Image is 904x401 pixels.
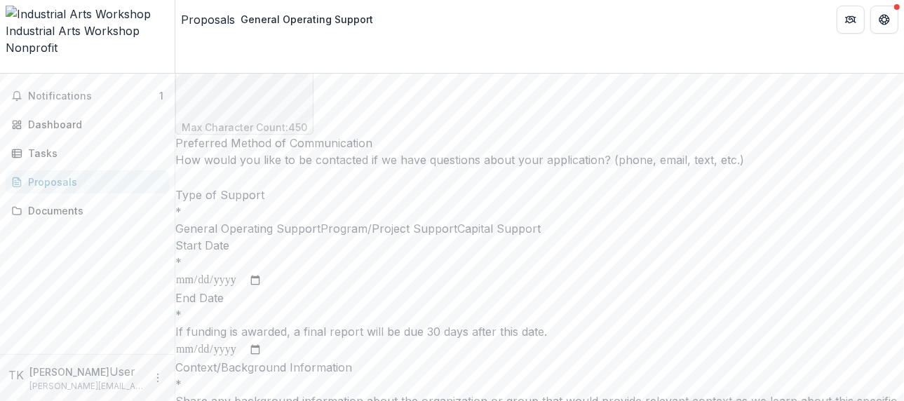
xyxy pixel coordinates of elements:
[109,363,135,380] p: User
[175,323,904,340] div: If funding is awarded, a final report will be due 30 days after this date.
[175,151,904,168] div: How would you like to be contacted if we have questions about your application? (phone, email, te...
[175,222,321,236] span: General Operating Support
[28,90,159,102] span: Notifications
[175,135,904,151] p: Preferred Method of Communication
[28,203,158,218] div: Documents
[175,186,904,203] p: Type of Support
[181,11,235,28] a: Proposals
[182,122,307,134] p: Max Character Count: 450
[6,199,169,222] a: Documents
[175,359,904,376] p: Context/Background Information
[28,117,158,132] div: Dashboard
[6,6,169,22] img: Industrial Arts Workshop
[29,365,109,379] p: [PERSON_NAME]
[159,90,163,102] span: 1
[6,41,58,55] span: Nonprofit
[28,146,158,161] div: Tasks
[6,170,169,193] a: Proposals
[6,85,169,107] button: Notifications1
[8,367,24,383] div: Tim Kaulen
[837,6,865,34] button: Partners
[181,9,379,29] nav: breadcrumb
[870,6,898,34] button: Get Help
[175,290,904,306] p: End Date
[28,175,158,189] div: Proposals
[149,369,166,386] button: More
[321,222,457,236] span: Program/Project Support
[6,22,169,39] div: Industrial Arts Workshop
[6,113,169,136] a: Dashboard
[457,222,541,236] span: Capital Support
[6,142,169,165] a: Tasks
[29,380,144,393] p: [PERSON_NAME][EMAIL_ADDRESS][PERSON_NAME][DOMAIN_NAME]
[175,237,904,254] p: Start Date
[241,12,373,27] div: General Operating Support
